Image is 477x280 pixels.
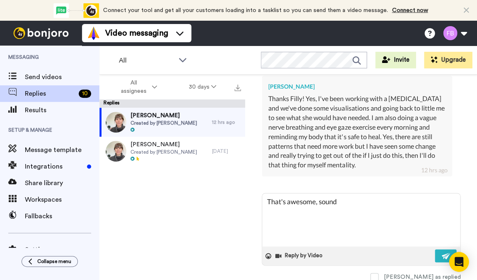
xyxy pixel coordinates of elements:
span: Created by [PERSON_NAME] [130,149,197,155]
span: Results [25,105,99,115]
span: Created by [PERSON_NAME] [130,120,197,126]
img: send-white.svg [441,253,450,259]
span: Share library [25,178,99,188]
div: Replies [99,99,245,108]
span: Settings [25,245,99,255]
span: Connect your tool and get all your customers loading into a tasklist so you can send them a video... [103,7,388,13]
div: 10 [79,89,91,98]
span: Workspaces [25,195,99,205]
span: Fallbacks [25,211,99,221]
a: [PERSON_NAME]Created by [PERSON_NAME]12 hrs ago [99,108,245,137]
div: [PERSON_NAME] [268,82,446,91]
span: [PERSON_NAME] [130,111,197,120]
img: 1764d546-112c-4a26-9ee6-e0bdb543cb3c-thumb.jpg [106,112,126,133]
button: Upgrade [424,52,472,68]
button: Reply by Video [275,250,325,262]
button: Invite [375,52,416,68]
span: [PERSON_NAME] [130,140,197,149]
img: vm-color.svg [87,27,100,40]
a: [PERSON_NAME]Created by [PERSON_NAME][DATE] [99,137,245,166]
textarea: That's awesome, sound [262,193,460,246]
button: All assignees [101,75,173,99]
span: All assignees [117,79,150,95]
a: Connect now [392,7,428,13]
div: Open Intercom Messenger [449,252,469,272]
img: 3216350c-0220-4092-9a7d-67f39b78a1e7-thumb.jpg [106,141,126,162]
div: 12 hrs ago [212,119,241,126]
div: animation [53,3,99,18]
span: Video messaging [105,27,168,39]
div: Thanks Filly! Yes, I've been working with a [MEDICAL_DATA] and we've done some visualisations and... [268,94,446,170]
div: [DATE] [212,148,241,154]
span: Send videos [25,72,99,82]
img: export.svg [234,84,241,91]
span: Integrations [25,162,84,171]
button: Export all results that match these filters now. [232,81,243,93]
button: Collapse menu [22,256,78,267]
span: Collapse menu [37,258,71,265]
span: All [119,56,174,65]
button: 30 days [173,80,232,94]
span: Message template [25,145,99,155]
div: 12 hrs ago [421,166,447,174]
span: Replies [25,89,75,99]
img: bj-logo-header-white.svg [10,27,72,39]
